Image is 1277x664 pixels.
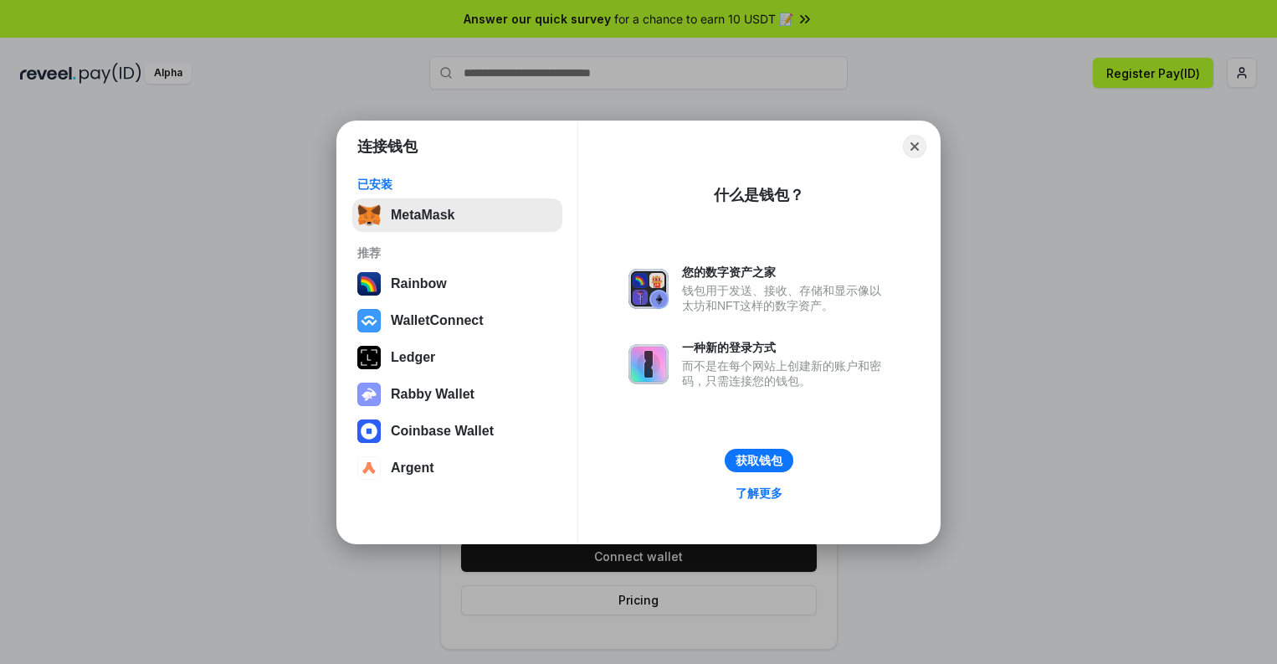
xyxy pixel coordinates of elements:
img: svg+xml,%3Csvg%20width%3D%22120%22%20height%3D%22120%22%20viewBox%3D%220%200%20120%20120%22%20fil... [357,272,381,296]
button: Close [903,135,926,158]
div: 而不是在每个网站上创建新的账户和密码，只需连接您的钱包。 [682,358,890,389]
div: Rabby Wallet [391,387,474,402]
div: 您的数字资产之家 [682,265,890,280]
h1: 连接钱包 [357,136,418,157]
img: svg+xml,%3Csvg%20xmlns%3D%22http%3A%2F%2Fwww.w3.org%2F2000%2Fsvg%22%20fill%3D%22none%22%20viewBox... [357,383,381,406]
img: svg+xml,%3Csvg%20fill%3D%22none%22%20height%3D%2233%22%20viewBox%3D%220%200%2035%2033%22%20width%... [357,203,381,227]
button: Coinbase Wallet [352,414,562,448]
a: 了解更多 [726,482,792,504]
div: Rainbow [391,276,447,291]
button: Ledger [352,341,562,374]
div: MetaMask [391,208,454,223]
button: 获取钱包 [725,449,793,472]
img: svg+xml,%3Csvg%20xmlns%3D%22http%3A%2F%2Fwww.w3.org%2F2000%2Fsvg%22%20width%3D%2228%22%20height%3... [357,346,381,369]
button: WalletConnect [352,304,562,337]
div: 已安装 [357,177,557,192]
div: 获取钱包 [736,453,782,468]
div: WalletConnect [391,313,484,328]
img: svg+xml,%3Csvg%20xmlns%3D%22http%3A%2F%2Fwww.w3.org%2F2000%2Fsvg%22%20fill%3D%22none%22%20viewBox... [628,344,669,384]
button: Argent [352,451,562,485]
div: 钱包用于发送、接收、存储和显示像以太坊和NFT这样的数字资产。 [682,283,890,313]
img: svg+xml,%3Csvg%20width%3D%2228%22%20height%3D%2228%22%20viewBox%3D%220%200%2028%2028%22%20fill%3D... [357,420,381,443]
div: Argent [391,461,434,476]
img: svg+xml,%3Csvg%20width%3D%2228%22%20height%3D%2228%22%20viewBox%3D%220%200%2028%2028%22%20fill%3D... [357,456,381,480]
img: svg+xml,%3Csvg%20width%3D%2228%22%20height%3D%2228%22%20viewBox%3D%220%200%2028%2028%22%20fill%3D... [357,309,381,332]
button: Rainbow [352,267,562,301]
div: Coinbase Wallet [391,424,494,439]
img: svg+xml,%3Csvg%20xmlns%3D%22http%3A%2F%2Fwww.w3.org%2F2000%2Fsvg%22%20fill%3D%22none%22%20viewBox... [628,269,669,309]
div: 推荐 [357,245,557,260]
div: Ledger [391,350,435,365]
div: 什么是钱包？ [714,185,804,205]
button: MetaMask [352,198,562,232]
button: Rabby Wallet [352,378,562,411]
div: 了解更多 [736,486,782,501]
div: 一种新的登录方式 [682,340,890,355]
